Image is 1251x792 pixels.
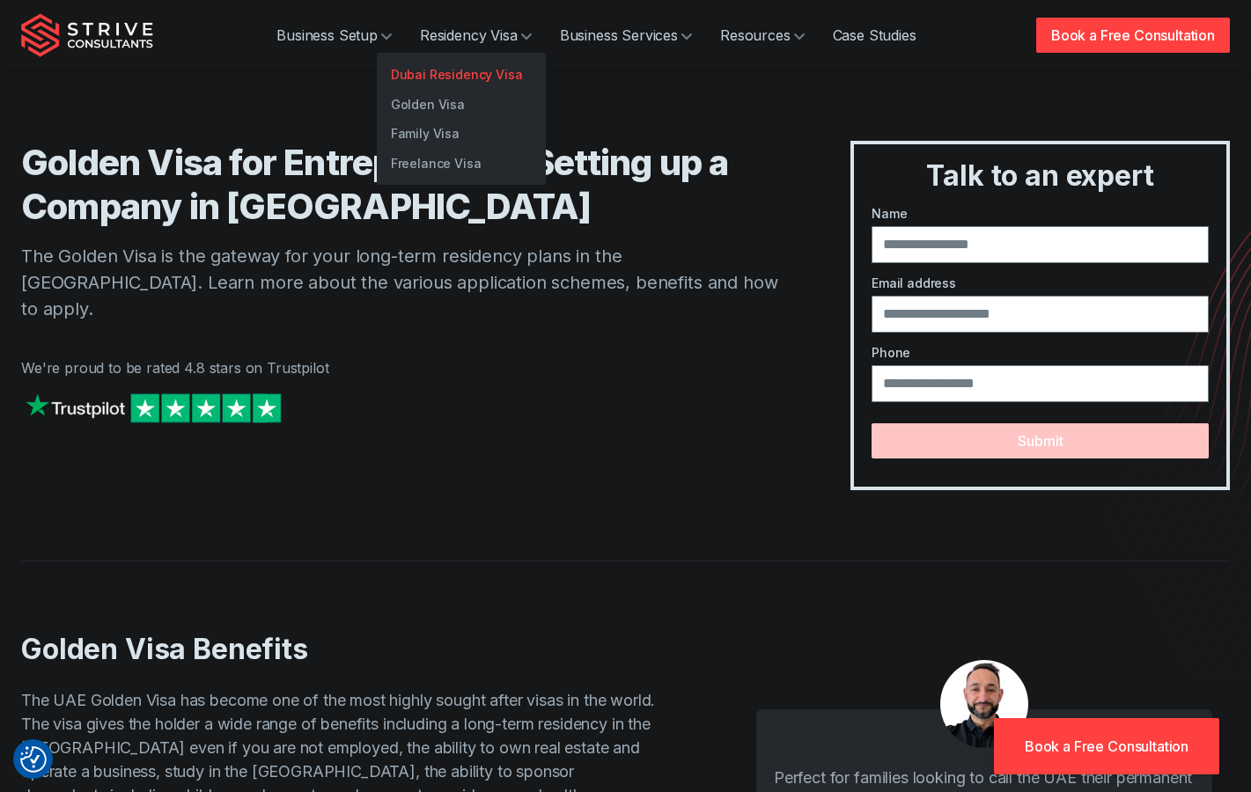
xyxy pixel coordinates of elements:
a: Business Services [546,18,706,53]
a: Book a Free Consultation [994,718,1219,774]
a: Residency Visa [406,18,546,53]
p: We're proud to be rated 4.8 stars on Trustpilot [21,357,780,378]
label: Email address [872,274,1209,292]
h1: Golden Visa for Entrepreneurs Setting up a Company in [GEOGRAPHIC_DATA] [21,141,780,229]
a: Resources [706,18,819,53]
a: Case Studies [819,18,931,53]
a: Golden Visa [377,90,546,120]
button: Submit [872,423,1209,458]
a: Book a Free Consultation [1036,18,1230,53]
label: Name [872,204,1209,223]
h2: Golden Visa Benefits [21,632,661,667]
button: Consent Preferences [20,746,47,773]
label: Phone [872,343,1209,362]
a: Freelance Visa [377,149,546,179]
img: Revisit consent button [20,746,47,773]
img: Strive on Trustpilot [21,389,285,427]
a: Business Setup [262,18,406,53]
p: The Golden Visa is the gateway for your long-term residency plans in the [GEOGRAPHIC_DATA]. Learn... [21,243,780,322]
a: Family Visa [377,119,546,149]
img: aDXDSydWJ-7kSlbU_Untitleddesign-75-.png [940,660,1028,748]
img: Strive Consultants [21,13,153,57]
h3: Talk to an expert [861,158,1219,194]
a: Dubai Residency Visa [377,60,546,90]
